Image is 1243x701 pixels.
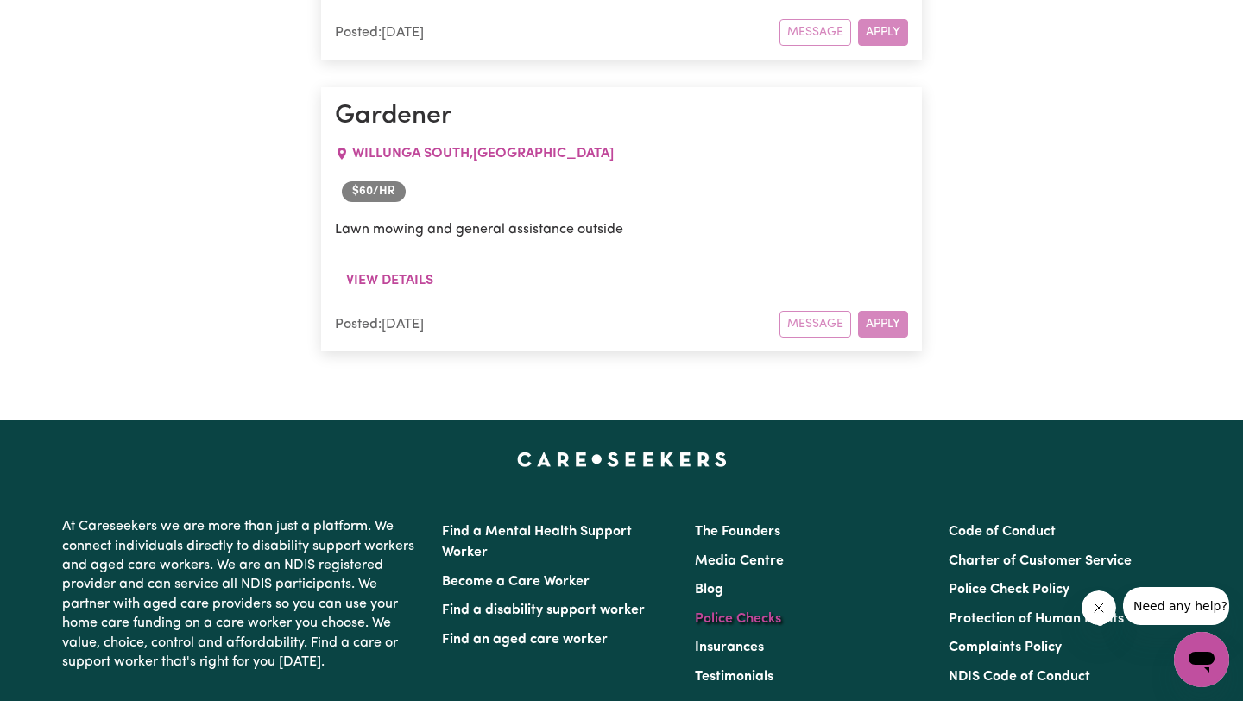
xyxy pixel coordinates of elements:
a: Testimonials [695,670,773,684]
div: Posted: [DATE] [335,314,779,335]
iframe: Message from company [1123,587,1229,625]
a: Insurances [695,641,764,654]
a: Code of Conduct [949,525,1056,539]
a: Find an aged care worker [442,633,608,647]
a: Find a disability support worker [442,603,645,617]
h1: Gardener [335,101,908,132]
span: WILLUNGA SOUTH , [GEOGRAPHIC_DATA] [352,147,614,161]
button: View details [335,264,445,297]
a: The Founders [695,525,780,539]
a: Media Centre [695,554,784,568]
span: Job rate per hour [342,181,406,202]
p: Lawn mowing and general assistance outside [335,219,908,240]
a: Careseekers home page [517,452,727,465]
p: At Careseekers we are more than just a platform. We connect individuals directly to disability su... [62,510,421,679]
iframe: Button to launch messaging window [1174,632,1229,687]
div: Posted: [DATE] [335,22,779,43]
a: Blog [695,583,723,597]
a: NDIS Code of Conduct [949,670,1090,684]
a: Charter of Customer Service [949,554,1132,568]
a: Protection of Human Rights [949,612,1124,626]
a: Police Checks [695,612,781,626]
a: Become a Care Worker [442,575,590,589]
a: Find a Mental Health Support Worker [442,525,632,559]
a: Complaints Policy [949,641,1062,654]
a: Police Check Policy [949,583,1069,597]
iframe: Close message [1082,590,1116,625]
